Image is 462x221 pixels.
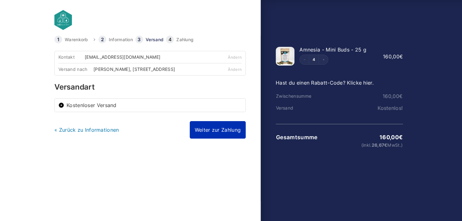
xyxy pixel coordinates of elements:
[67,103,242,108] label: Kostenloser Versand
[276,80,374,86] a: Hast du einen Rabatt-Code? Klicke hier.
[318,105,403,111] td: Kostenlos!
[176,37,193,42] a: Zahlung
[379,134,403,140] bdi: 160,00
[85,55,165,59] div: [EMAIL_ADDRESS][DOMAIN_NAME]
[58,55,85,59] div: Kontakt
[109,37,133,42] a: Information
[371,142,387,148] span: 26,67
[399,134,403,140] span: €
[93,67,179,71] div: [PERSON_NAME], [STREET_ADDRESS]
[309,58,319,61] a: Edit
[228,55,242,60] a: Ändern
[146,37,163,42] a: Versand
[319,143,403,147] small: (inkl. MwSt.)
[58,67,93,71] div: Versand nach
[300,55,309,64] button: Decrement
[54,127,119,133] a: « Zurück zu Informationen
[276,106,318,110] th: Versand
[399,93,403,99] span: €
[383,53,403,60] bdi: 160,00
[54,83,246,91] h3: Versandart
[190,121,246,139] a: Weiter zur Zahlung
[399,53,403,60] span: €
[276,134,318,140] th: Gesamtsumme
[384,142,387,148] span: €
[228,67,242,72] a: Ändern
[383,93,403,99] bdi: 160,00
[299,47,366,53] span: Amnesia - Mini Buds - 25 g
[65,37,88,42] a: Warenkorb
[319,55,328,64] button: Increment
[276,94,318,99] th: Zwischensumme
